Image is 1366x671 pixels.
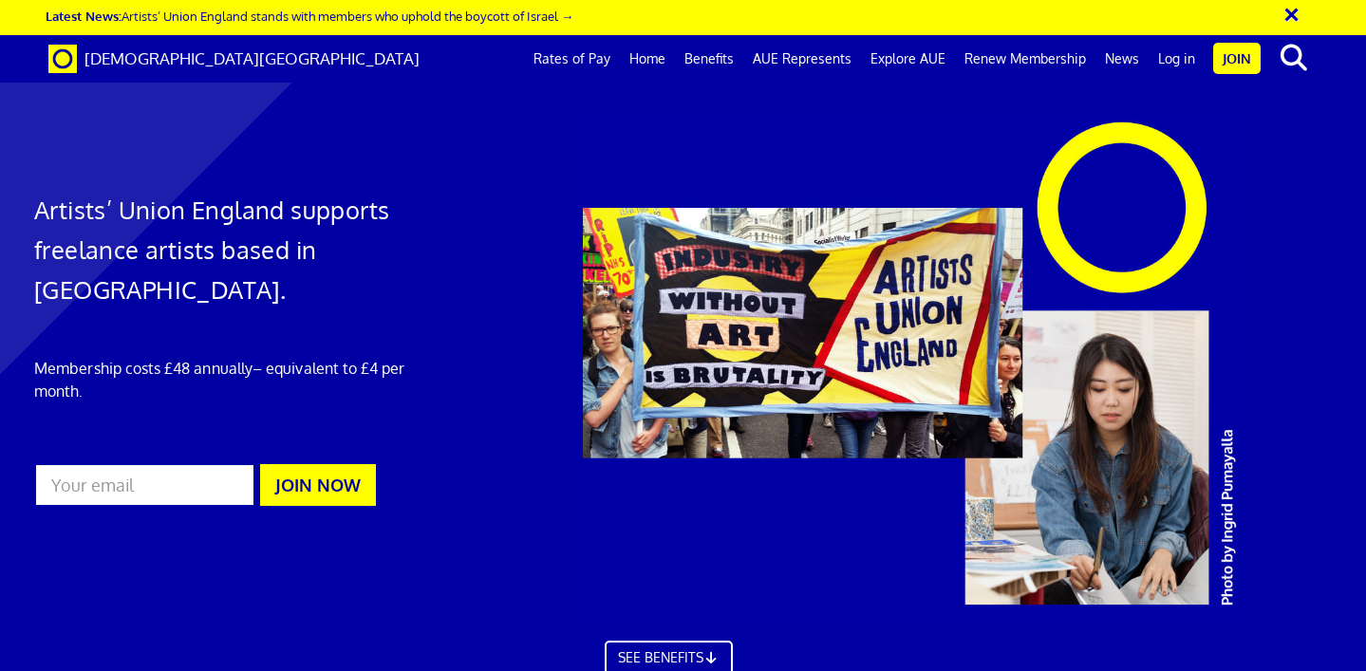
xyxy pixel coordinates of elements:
a: Latest News:Artists’ Union England stands with members who uphold the boycott of Israel → [46,8,573,24]
button: search [1264,38,1322,78]
span: [DEMOGRAPHIC_DATA][GEOGRAPHIC_DATA] [84,48,420,68]
a: Renew Membership [955,35,1095,83]
a: Log in [1149,35,1205,83]
a: Explore AUE [861,35,955,83]
a: AUE Represents [743,35,861,83]
a: Home [620,35,675,83]
strong: Latest News: [46,8,122,24]
a: Rates of Pay [524,35,620,83]
h1: Artists’ Union England supports freelance artists based in [GEOGRAPHIC_DATA]. [34,190,439,309]
input: Your email [34,463,255,507]
button: JOIN NOW [260,464,376,506]
p: Membership costs £48 annually – equivalent to £4 per month. [34,357,439,402]
a: Brand [DEMOGRAPHIC_DATA][GEOGRAPHIC_DATA] [34,35,434,83]
a: Benefits [675,35,743,83]
a: Join [1213,43,1261,74]
a: News [1095,35,1149,83]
